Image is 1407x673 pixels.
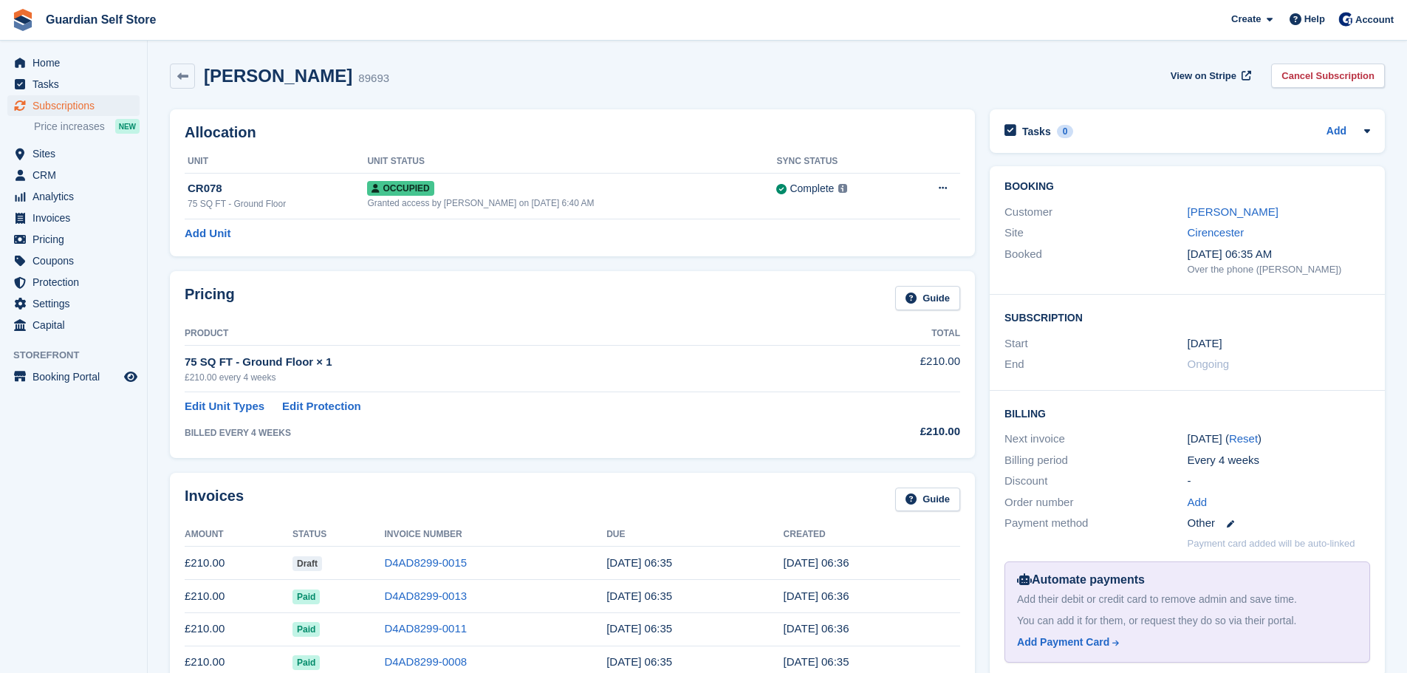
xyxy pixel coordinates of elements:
[1022,125,1051,138] h2: Tasks
[384,655,467,668] a: D4AD8299-0008
[817,322,960,346] th: Total
[1004,356,1187,373] div: End
[13,348,147,363] span: Storefront
[367,181,434,196] span: Occupied
[7,315,140,335] a: menu
[1004,406,1370,420] h2: Billing
[185,612,292,646] td: £210.00
[7,229,140,250] a: menu
[1165,64,1254,88] a: View on Stripe
[790,181,834,197] div: Complete
[1004,246,1187,277] div: Booked
[7,165,140,185] a: menu
[384,622,467,635] a: D4AD8299-0011
[1188,494,1208,511] a: Add
[34,118,140,134] a: Price increases NEW
[817,345,960,392] td: £210.00
[895,286,960,310] a: Guide
[1188,358,1230,370] span: Ongoing
[7,272,140,293] a: menu
[1017,613,1358,629] div: You can add it for them, or request they do so via their portal.
[1057,125,1074,138] div: 0
[185,580,292,613] td: £210.00
[784,590,849,602] time: 2025-08-02 05:36:28 UTC
[784,556,849,569] time: 2025-08-30 05:36:33 UTC
[122,368,140,386] a: Preview store
[185,286,235,310] h2: Pricing
[1188,205,1278,218] a: [PERSON_NAME]
[1188,473,1370,490] div: -
[185,371,817,384] div: £210.00 every 4 weeks
[1017,571,1358,589] div: Automate payments
[7,293,140,314] a: menu
[292,556,322,571] span: Draft
[1188,431,1370,448] div: [DATE] ( )
[1004,431,1187,448] div: Next invoice
[1188,262,1370,277] div: Over the phone ([PERSON_NAME])
[32,143,121,164] span: Sites
[1271,64,1385,88] a: Cancel Subscription
[784,655,849,668] time: 2025-06-07 05:35:34 UTC
[358,70,389,87] div: 89693
[32,250,121,271] span: Coupons
[384,523,606,547] th: Invoice Number
[1004,473,1187,490] div: Discount
[1017,635,1109,650] div: Add Payment Card
[282,398,361,415] a: Edit Protection
[32,293,121,314] span: Settings
[185,523,292,547] th: Amount
[292,655,320,670] span: Paid
[185,225,230,242] a: Add Unit
[1338,12,1353,27] img: Tom Scott
[784,622,849,635] time: 2025-07-05 05:36:31 UTC
[1188,246,1370,263] div: [DATE] 06:35 AM
[1004,310,1370,324] h2: Subscription
[32,186,121,207] span: Analytics
[384,590,467,602] a: D4AD8299-0013
[1004,181,1370,193] h2: Booking
[185,124,960,141] h2: Allocation
[895,488,960,512] a: Guide
[1231,12,1261,27] span: Create
[1017,635,1352,650] a: Add Payment Card
[7,186,140,207] a: menu
[32,165,121,185] span: CRM
[32,272,121,293] span: Protection
[185,398,264,415] a: Edit Unit Types
[32,74,121,95] span: Tasks
[1188,226,1245,239] a: Cirencester
[7,208,140,228] a: menu
[606,622,672,635] time: 2025-07-06 05:35:34 UTC
[1188,452,1370,469] div: Every 4 weeks
[34,120,105,134] span: Price increases
[606,523,783,547] th: Due
[1004,452,1187,469] div: Billing period
[367,197,776,210] div: Granted access by [PERSON_NAME] on [DATE] 6:40 AM
[292,622,320,637] span: Paid
[1326,123,1346,140] a: Add
[817,423,960,440] div: £210.00
[1017,592,1358,607] div: Add their debit or credit card to remove admin and save time.
[7,74,140,95] a: menu
[1004,335,1187,352] div: Start
[1304,12,1325,27] span: Help
[776,150,904,174] th: Sync Status
[384,556,467,569] a: D4AD8299-0015
[32,229,121,250] span: Pricing
[32,52,121,73] span: Home
[1188,515,1370,532] div: Other
[292,523,384,547] th: Status
[1229,432,1258,445] a: Reset
[185,354,817,371] div: 75 SQ FT - Ground Floor × 1
[115,119,140,134] div: NEW
[292,590,320,604] span: Paid
[1004,515,1187,532] div: Payment method
[1171,69,1236,83] span: View on Stripe
[606,590,672,602] time: 2025-08-03 05:35:34 UTC
[1004,204,1187,221] div: Customer
[185,488,244,512] h2: Invoices
[1188,536,1355,551] p: Payment card added will be auto-linked
[1004,494,1187,511] div: Order number
[1355,13,1394,27] span: Account
[7,95,140,116] a: menu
